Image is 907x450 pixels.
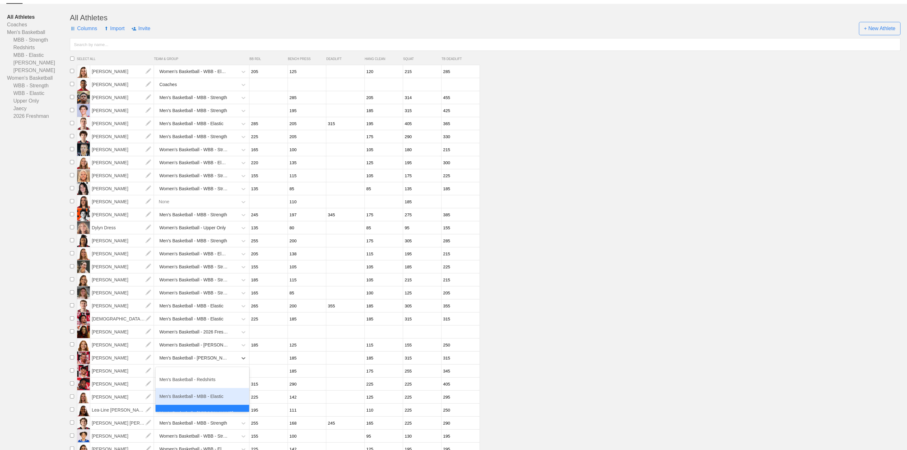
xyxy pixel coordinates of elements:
span: [PERSON_NAME] [90,208,154,221]
a: [PERSON_NAME] [90,368,154,373]
a: [PERSON_NAME] [90,160,154,165]
a: [PERSON_NAME] [90,277,154,282]
a: [PERSON_NAME] [90,69,154,74]
img: edit.png [142,286,155,299]
div: Women's Basketball - [PERSON_NAME] [159,339,228,351]
div: Men's Basketball - MBB - Elastic [156,388,249,405]
span: Import [104,19,124,38]
span: [PERSON_NAME] [90,117,154,130]
span: [PERSON_NAME] [90,430,154,442]
img: edit.png [142,169,155,182]
a: Redshirts [7,44,70,51]
span: [PERSON_NAME] [90,78,154,91]
a: [PERSON_NAME] [90,251,154,256]
img: edit.png [142,391,155,403]
div: Men's Basketball - MBB - Strength [159,235,227,247]
a: [PERSON_NAME] [90,342,154,347]
img: edit.png [142,130,155,143]
span: + New Athlete [859,22,901,35]
span: [PERSON_NAME] [90,65,154,78]
img: edit.png [142,143,155,156]
div: Men's Basketball - MBB - Strength [159,417,227,429]
div: Men's Basketball - [PERSON_NAME] [156,405,249,422]
img: edit.png [142,417,155,429]
a: MBB - Strength [7,36,70,44]
span: [PERSON_NAME] [90,352,154,364]
img: edit.png [142,104,155,117]
div: Men's Basketball - [PERSON_NAME] [159,352,228,364]
div: Women's Basketball - WBB - Strength [159,287,228,299]
span: [PERSON_NAME] [90,104,154,117]
img: edit.png [142,299,155,312]
a: [PERSON_NAME] [90,212,154,217]
a: [DEMOGRAPHIC_DATA][PERSON_NAME][DEMOGRAPHIC_DATA] [90,316,154,321]
div: Women's Basketball - WBB - Elastic [159,157,228,169]
a: Coaches [7,21,70,29]
iframe: Chat Widget [875,420,907,450]
span: [DEMOGRAPHIC_DATA][PERSON_NAME][DEMOGRAPHIC_DATA] [90,312,154,325]
a: [PERSON_NAME] [90,329,154,334]
span: TEAM & GROUP [154,57,250,61]
a: [PERSON_NAME] [7,59,70,67]
img: edit.png [142,91,155,104]
a: [PERSON_NAME] [90,290,154,295]
a: Upper Only [7,97,70,105]
div: Women's Basketball - 2026 Freshman [159,326,228,338]
a: [PERSON_NAME] [90,82,154,87]
img: edit.png [142,156,155,169]
img: edit.png [142,378,155,390]
span: [PERSON_NAME] [90,391,154,403]
img: edit.png [142,78,155,91]
div: Women's Basketball - WBB - Elastic [159,66,228,77]
img: edit.png [142,234,155,247]
img: edit.png [142,312,155,325]
a: MBB - Elastic [7,51,70,59]
span: HANG CLEAN [365,57,400,61]
a: [PERSON_NAME] [90,381,154,386]
div: Men's Basketball - MBB - Elastic [159,300,223,312]
span: [PERSON_NAME] [90,339,154,351]
span: TB DEADLIFT [442,57,477,61]
a: [PERSON_NAME] [90,199,154,204]
img: edit.png [142,273,155,286]
img: edit.png [142,247,155,260]
img: edit.png [142,117,155,130]
div: Men's Basketball - MBB - Elastic [159,313,223,325]
span: [PERSON_NAME] [90,169,154,182]
img: edit.png [142,260,155,273]
a: [PERSON_NAME] [90,173,154,178]
div: Women's Basketball - WBB - Strength [159,144,228,156]
a: [PERSON_NAME] [90,355,154,360]
img: edit.png [142,326,155,338]
a: [PERSON_NAME] [90,121,154,126]
a: Dylyn Dress [90,225,154,230]
div: None [159,196,169,208]
a: WBB - Elastic [7,90,70,97]
img: edit.png [142,365,155,377]
img: edit.png [142,208,155,221]
span: Invite [131,19,150,38]
span: [PERSON_NAME] [90,195,154,208]
a: 2026 Freshman [7,112,70,120]
span: [PERSON_NAME] [90,130,154,143]
div: All Athletes [70,13,901,22]
span: [PERSON_NAME] [90,182,154,195]
a: [PERSON_NAME] [90,186,154,191]
div: Men's Basketball - MBB - Strength [159,131,227,143]
a: [PERSON_NAME] [90,95,154,100]
a: [PERSON_NAME] [7,67,70,74]
a: [PERSON_NAME] [90,147,154,152]
div: Women's Basketball - WBB - Elastic [159,248,228,260]
span: [PERSON_NAME] [90,326,154,338]
a: [PERSON_NAME] [90,108,154,113]
a: [PERSON_NAME] [90,433,154,439]
span: BB RDL [250,57,285,61]
div: Women's Basketball - WBB - Strength [159,183,228,195]
div: Men's Basketball - MBB - Strength [159,209,227,221]
span: [PERSON_NAME] [90,91,154,104]
img: edit.png [142,65,155,78]
span: [PERSON_NAME] [90,143,154,156]
span: [PERSON_NAME] [90,299,154,312]
span: [PERSON_NAME] [PERSON_NAME] [90,417,154,429]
